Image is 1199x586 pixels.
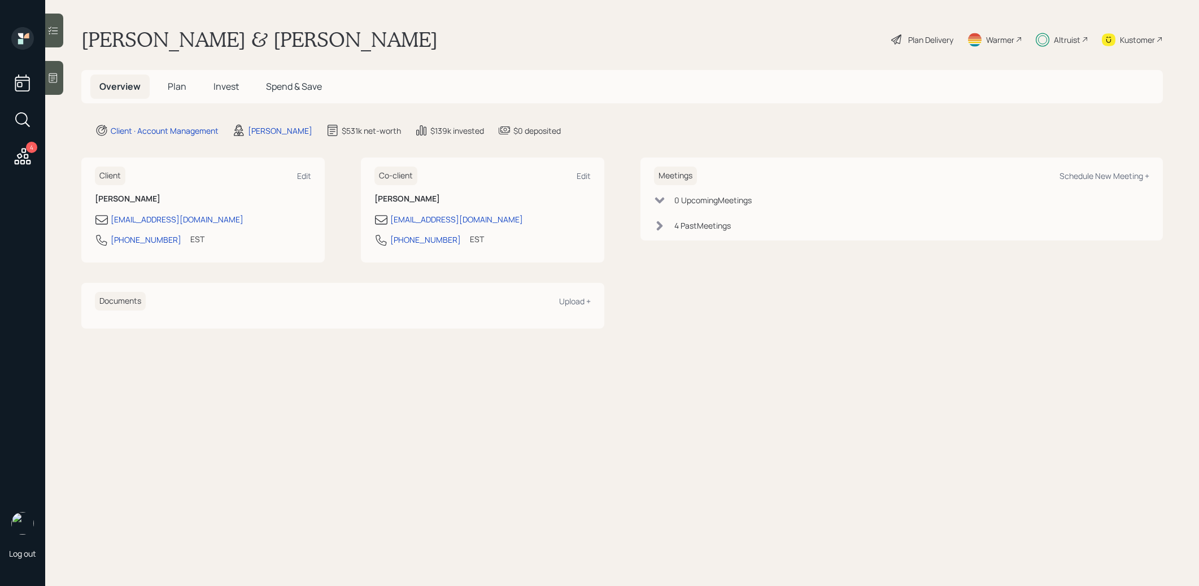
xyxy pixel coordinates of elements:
[1120,34,1155,46] div: Kustomer
[390,234,461,246] div: [PHONE_NUMBER]
[908,34,953,46] div: Plan Delivery
[95,194,311,204] h6: [PERSON_NAME]
[1054,34,1080,46] div: Altruist
[99,80,141,93] span: Overview
[95,167,125,185] h6: Client
[26,142,37,153] div: 4
[430,125,484,137] div: $139k invested
[374,167,417,185] h6: Co-client
[674,194,752,206] div: 0 Upcoming Meeting s
[674,220,731,231] div: 4 Past Meeting s
[9,548,36,559] div: Log out
[1060,170,1149,181] div: Schedule New Meeting +
[513,125,561,137] div: $0 deposited
[986,34,1014,46] div: Warmer
[654,167,697,185] h6: Meetings
[213,80,239,93] span: Invest
[342,125,401,137] div: $531k net-worth
[559,296,591,307] div: Upload +
[248,125,312,137] div: [PERSON_NAME]
[390,213,523,225] div: [EMAIL_ADDRESS][DOMAIN_NAME]
[470,233,484,245] div: EST
[95,292,146,311] h6: Documents
[577,170,591,181] div: Edit
[81,27,438,52] h1: [PERSON_NAME] & [PERSON_NAME]
[266,80,322,93] span: Spend & Save
[168,80,186,93] span: Plan
[111,234,181,246] div: [PHONE_NUMBER]
[297,170,311,181] div: Edit
[111,125,219,137] div: Client · Account Management
[190,233,204,245] div: EST
[11,512,34,535] img: treva-nostdahl-headshot.png
[374,194,591,204] h6: [PERSON_NAME]
[111,213,243,225] div: [EMAIL_ADDRESS][DOMAIN_NAME]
